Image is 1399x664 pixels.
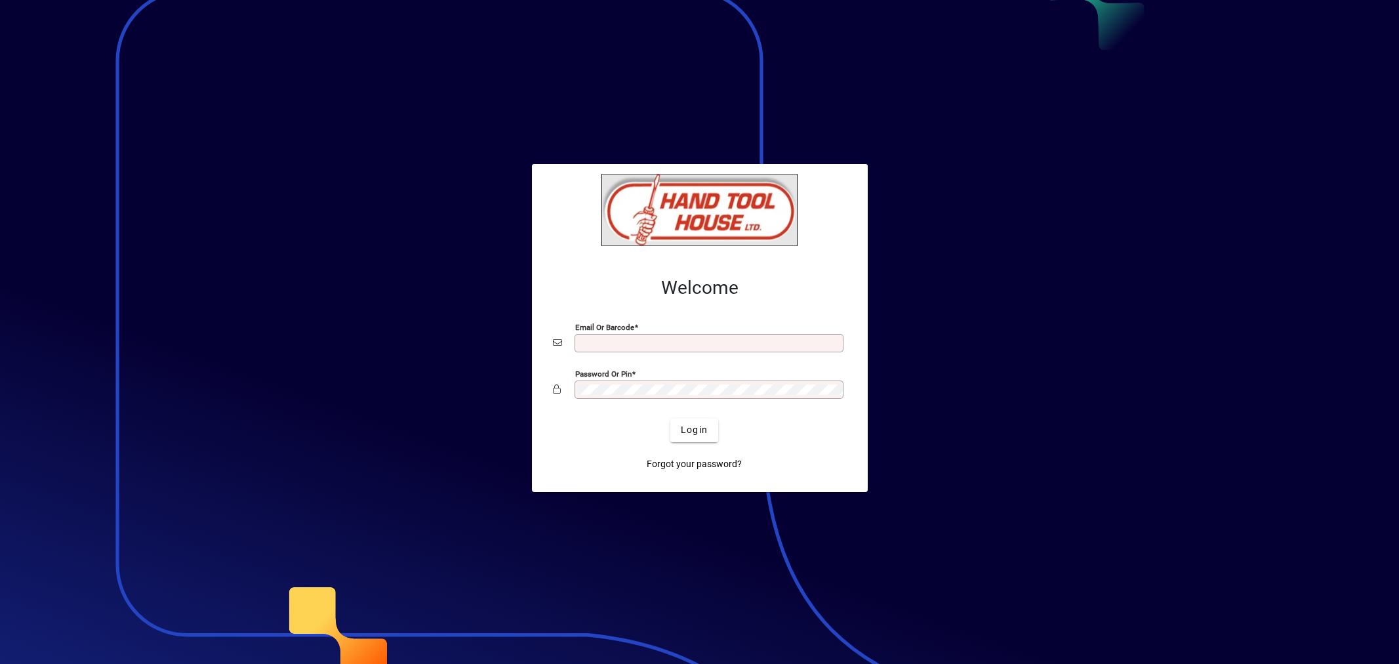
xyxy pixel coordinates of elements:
button: Login [670,419,718,442]
a: Forgot your password? [641,453,747,476]
span: Forgot your password? [647,457,742,471]
mat-label: Email or Barcode [575,322,634,331]
span: Login [681,423,708,437]
mat-label: Password or Pin [575,369,632,378]
h2: Welcome [553,277,847,299]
